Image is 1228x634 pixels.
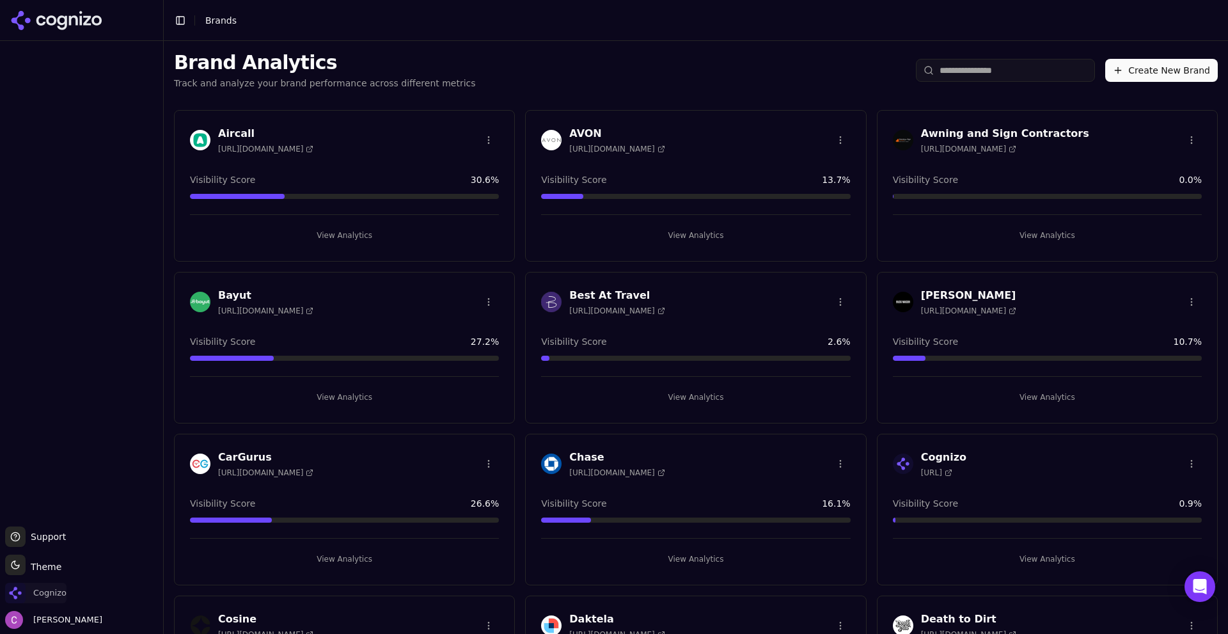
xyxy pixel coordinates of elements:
span: [URL][DOMAIN_NAME] [921,144,1016,154]
img: Awning and Sign Contractors [893,130,913,150]
h3: Chase [569,450,665,465]
span: [URL] [921,468,952,478]
button: Open user button [5,611,102,629]
span: Visibility Score [541,335,606,348]
button: View Analytics [190,387,499,408]
span: 13.7 % [822,173,850,186]
span: Visibility Score [190,173,255,186]
img: Chase [541,454,562,474]
nav: breadcrumb [205,14,1192,27]
span: 30.6 % [471,173,499,186]
span: Visibility Score [893,173,958,186]
span: 27.2 % [471,335,499,348]
button: View Analytics [893,387,1202,408]
span: 10.7 % [1174,335,1202,348]
h3: Daktela [569,612,665,627]
span: Visibility Score [541,173,606,186]
h3: Cosine [218,612,313,627]
img: Cognizo [893,454,913,474]
h3: AVON [569,126,665,141]
h3: Bayut [218,288,313,303]
h3: Best At Travel [569,288,665,303]
button: View Analytics [541,549,850,569]
span: 0.0 % [1179,173,1202,186]
button: View Analytics [541,387,850,408]
button: View Analytics [893,549,1202,569]
span: Brands [205,15,237,26]
img: Bayut [190,292,210,312]
span: Visibility Score [893,497,958,510]
button: View Analytics [190,549,499,569]
p: Track and analyze your brand performance across different metrics [174,77,476,90]
span: Theme [26,562,61,572]
span: Support [26,530,66,543]
span: 0.9 % [1179,497,1202,510]
div: Open Intercom Messenger [1185,571,1215,602]
h3: Cognizo [921,450,966,465]
span: 26.6 % [471,497,499,510]
img: Cognizo [5,583,26,603]
span: Visibility Score [190,335,255,348]
span: 2.6 % [828,335,851,348]
button: View Analytics [893,225,1202,246]
h1: Brand Analytics [174,51,476,74]
h3: CarGurus [218,450,313,465]
span: [URL][DOMAIN_NAME] [569,144,665,154]
span: [URL][DOMAIN_NAME] [218,306,313,316]
span: [URL][DOMAIN_NAME] [569,306,665,316]
h3: Awning and Sign Contractors [921,126,1089,141]
h3: Aircall [218,126,313,141]
span: Visibility Score [893,335,958,348]
button: View Analytics [541,225,850,246]
img: Aircall [190,130,210,150]
button: View Analytics [190,225,499,246]
span: Visibility Score [190,497,255,510]
span: Visibility Score [541,497,606,510]
span: [URL][DOMAIN_NAME] [218,468,313,478]
img: Chris Abouraad [5,611,23,629]
button: Open organization switcher [5,583,67,603]
h3: [PERSON_NAME] [921,288,1016,303]
img: Best At Travel [541,292,562,312]
span: [PERSON_NAME] [28,614,102,626]
button: Create New Brand [1105,59,1218,82]
span: Cognizo [33,587,67,599]
span: [URL][DOMAIN_NAME] [921,306,1016,316]
img: CarGurus [190,454,210,474]
img: Buck Mason [893,292,913,312]
span: 16.1 % [822,497,850,510]
img: AVON [541,130,562,150]
h3: Death to Dirt [921,612,1016,627]
span: [URL][DOMAIN_NAME] [569,468,665,478]
span: [URL][DOMAIN_NAME] [218,144,313,154]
